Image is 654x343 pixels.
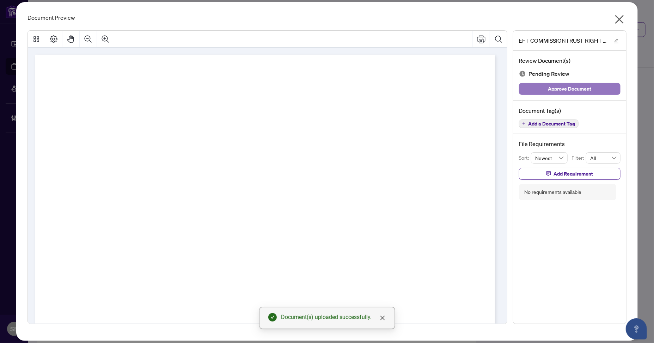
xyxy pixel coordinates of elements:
[519,36,607,45] span: EFT-COMMISSIONTRUST-RIGHT-AT-HOME-REALTY-INC.PDF
[528,121,575,126] span: Add a Document Tag
[27,13,626,22] div: Document Preview
[548,83,591,94] span: Approve Document
[519,106,621,115] h4: Document Tag(s)
[590,153,616,163] span: All
[519,168,621,180] button: Add Requirement
[519,83,621,95] button: Approve Document
[519,120,579,128] button: Add a Document Tag
[572,154,586,162] p: Filter:
[268,313,277,321] span: check-circle
[519,140,621,148] h4: File Requirements
[522,122,526,125] span: plus
[519,56,621,65] h4: Review Document(s)
[519,154,531,162] p: Sort:
[281,313,386,321] div: Document(s) uploaded successfully.
[614,14,625,25] span: close
[614,38,619,43] span: edit
[554,168,593,179] span: Add Requirement
[525,188,582,196] div: No requirements available
[380,315,385,321] span: close
[529,69,570,79] span: Pending Review
[535,153,563,163] span: Newest
[379,314,386,322] a: Close
[626,318,647,339] button: Open asap
[519,70,526,77] img: Document Status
